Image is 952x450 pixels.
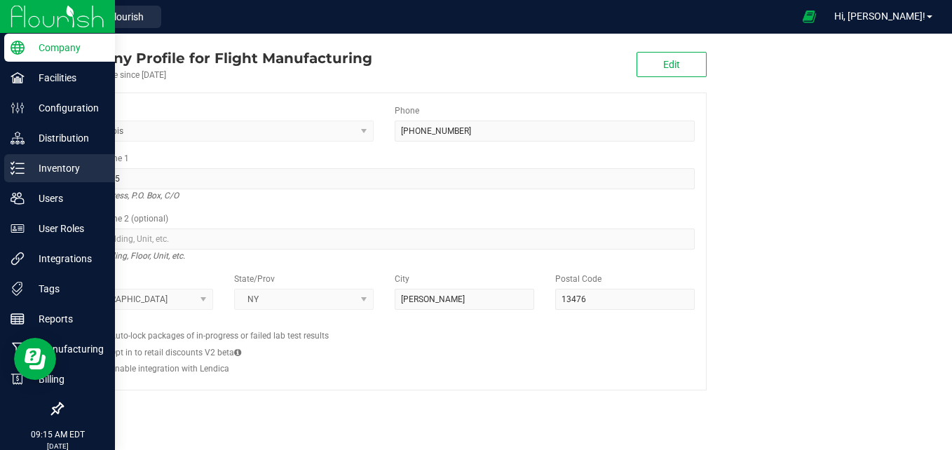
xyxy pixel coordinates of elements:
[74,212,168,225] label: Address Line 2 (optional)
[74,187,179,204] i: Street address, P.O. Box, C/O
[555,273,601,285] label: Postal Code
[395,121,695,142] input: (123) 456-7890
[25,190,109,207] p: Users
[14,338,56,380] iframe: Resource center
[637,52,707,77] button: Edit
[74,229,695,250] input: Suite, Building, Unit, etc.
[62,48,372,69] div: Flight Manufacturing
[663,59,680,70] span: Edit
[110,346,241,359] label: Opt in to retail discounts V2 beta
[11,41,25,55] inline-svg: Company
[395,289,534,310] input: City
[25,220,109,237] p: User Roles
[25,341,109,357] p: Manufacturing
[25,160,109,177] p: Inventory
[11,221,25,236] inline-svg: User Roles
[11,161,25,175] inline-svg: Inventory
[11,131,25,145] inline-svg: Distribution
[11,312,25,326] inline-svg: Reports
[11,101,25,115] inline-svg: Configuration
[110,362,229,375] label: Enable integration with Lendica
[25,39,109,56] p: Company
[11,191,25,205] inline-svg: Users
[25,280,109,297] p: Tags
[25,311,109,327] p: Reports
[11,252,25,266] inline-svg: Integrations
[74,247,185,264] i: Suite, Building, Floor, Unit, etc.
[6,428,109,441] p: 09:15 AM EDT
[234,273,275,285] label: State/Prov
[11,282,25,296] inline-svg: Tags
[74,320,695,329] h2: Configs
[74,168,695,189] input: Address
[794,3,825,30] span: Open Ecommerce Menu
[25,250,109,267] p: Integrations
[25,100,109,116] p: Configuration
[555,289,695,310] input: Postal Code
[11,372,25,386] inline-svg: Billing
[395,273,409,285] label: City
[11,71,25,85] inline-svg: Facilities
[25,69,109,86] p: Facilities
[395,104,419,117] label: Phone
[25,371,109,388] p: Billing
[834,11,925,22] span: Hi, [PERSON_NAME]!
[62,69,372,81] div: Account active since [DATE]
[110,329,329,342] label: Auto-lock packages of in-progress or failed lab test results
[11,342,25,356] inline-svg: Manufacturing
[25,130,109,146] p: Distribution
